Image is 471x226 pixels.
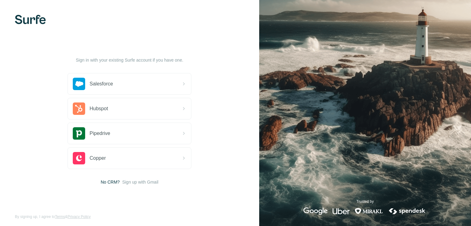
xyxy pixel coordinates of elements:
img: Surfe's logo [15,15,46,24]
img: pipedrive's logo [73,127,85,140]
button: Sign up with Gmail [122,179,159,185]
span: Pipedrive [89,130,110,137]
h1: Let’s get started! [68,45,191,54]
span: By signing up, I agree to & [15,214,91,219]
span: Copper [89,154,106,162]
span: No CRM? [101,179,120,185]
img: salesforce's logo [73,78,85,90]
img: uber's logo [333,207,350,215]
img: copper's logo [73,152,85,164]
p: Sign in with your existing Surfe account if you have one. [76,57,183,63]
img: google's logo [303,207,328,215]
img: spendesk's logo [388,207,426,215]
p: Trusted by [356,199,374,204]
img: hubspot's logo [73,102,85,115]
span: Hubspot [89,105,108,112]
a: Terms [55,215,65,219]
span: Salesforce [89,80,113,88]
img: mirakl's logo [355,207,383,215]
a: Privacy Policy [68,215,91,219]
